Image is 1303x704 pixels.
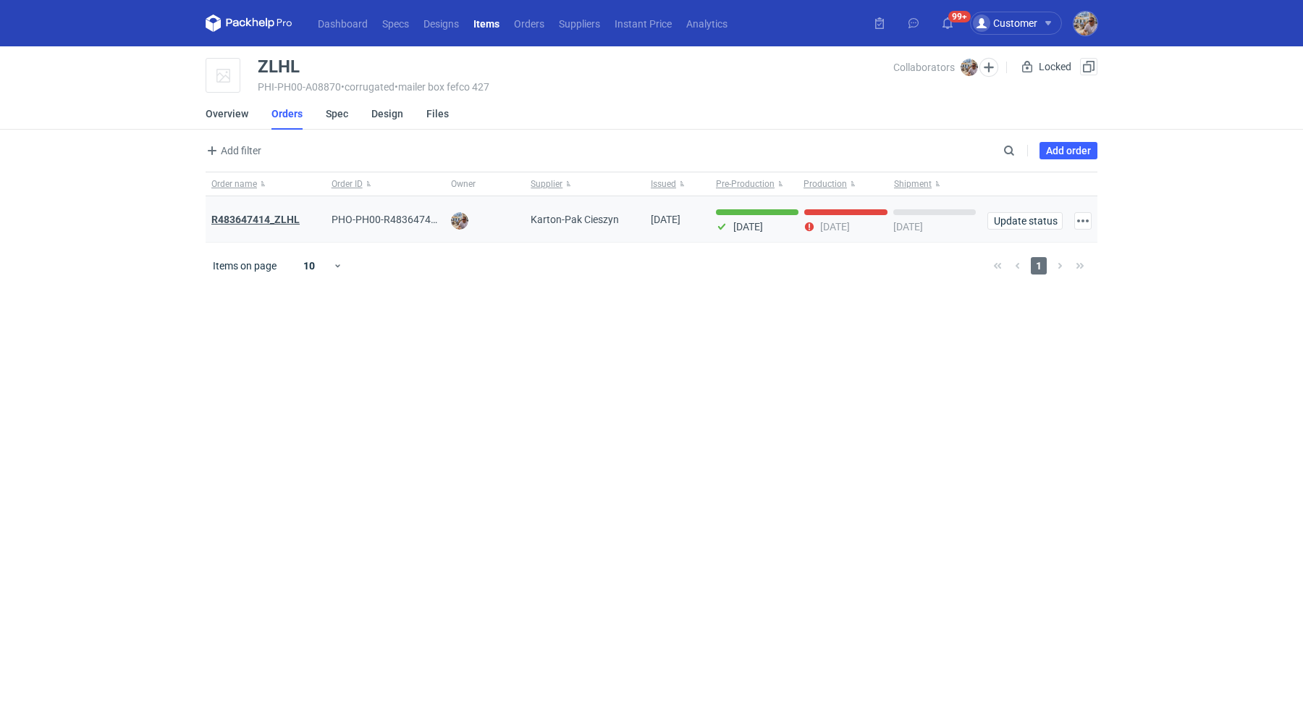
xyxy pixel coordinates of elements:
a: R483647414_ZLHL [211,214,300,225]
span: Order name [211,178,257,190]
button: Production [801,172,891,196]
span: Issued [651,178,676,190]
div: Customer [973,14,1037,32]
a: Instant Price [607,14,679,32]
button: Edit collaborators [979,58,998,77]
button: Shipment [891,172,982,196]
span: Order ID [332,178,363,190]
a: Add order [1040,142,1097,159]
p: [DATE] [820,221,850,232]
div: Karton-Pak Cieszyn [525,196,645,243]
button: Duplicate Item [1080,58,1097,75]
span: Collaborators [893,62,955,73]
a: Suppliers [552,14,607,32]
a: Designs [416,14,466,32]
button: 99+ [936,12,959,35]
span: Add filter [203,142,261,159]
span: Owner [451,178,476,190]
button: Issued [645,172,710,196]
a: Analytics [679,14,735,32]
a: Overview [206,98,248,130]
a: Files [426,98,449,130]
span: PHO-PH00-R483647414_ZLHL [332,214,471,225]
button: Order ID [326,172,446,196]
p: [DATE] [733,221,763,232]
a: Orders [507,14,552,32]
span: Pre-Production [716,178,775,190]
a: Orders [271,98,303,130]
input: Search [1000,142,1047,159]
span: Karton-Pak Cieszyn [531,212,619,227]
div: Locked [1019,58,1074,75]
img: Michał Palasek [1074,12,1097,35]
div: 10 [286,256,333,276]
button: Supplier [525,172,645,196]
span: Items on page [213,259,277,273]
div: ZLHL [258,58,300,75]
button: Customer [970,12,1074,35]
span: 31/07/2025 [651,214,680,225]
a: Items [466,14,507,32]
button: Order name [206,172,326,196]
span: Supplier [531,178,562,190]
span: • mailer box fefco 427 [395,81,489,93]
button: Pre-Production [710,172,801,196]
img: Michał Palasek [961,59,978,76]
a: Specs [375,14,416,32]
div: PHI-PH00-A08870 [258,81,893,93]
button: Actions [1074,212,1092,230]
span: Update status [994,216,1056,226]
span: 1 [1031,257,1047,275]
span: Production [804,178,847,190]
button: Update status [987,212,1063,230]
p: [DATE] [893,221,923,232]
a: Design [371,98,403,130]
button: Add filter [203,142,262,159]
svg: Packhelp Pro [206,14,292,32]
span: • corrugated [341,81,395,93]
img: Michał Palasek [451,212,468,230]
span: Shipment [894,178,932,190]
a: Spec [326,98,348,130]
a: Dashboard [311,14,375,32]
